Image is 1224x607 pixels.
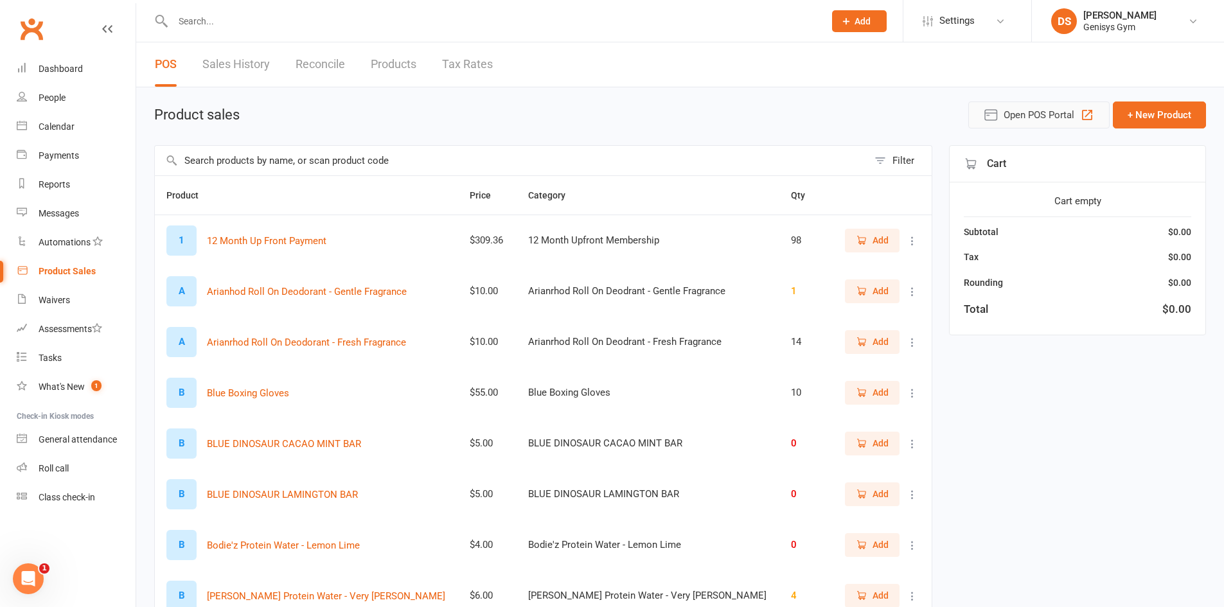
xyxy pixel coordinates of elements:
div: $10.00 [470,337,505,347]
div: Total [964,301,988,318]
div: A [166,276,197,306]
div: $10.00 [470,286,505,297]
span: Add [873,588,889,603]
button: Bodie'z Protein Water - Lemon Lime [207,538,360,553]
span: Open POS Portal [1004,107,1074,123]
button: Arianhod Roll On Deodorant - Gentle Fragrance [207,284,407,299]
div: People [39,92,66,103]
div: 12 Month Upfront Membership [528,235,768,246]
div: BLUE DINOSAUR LAMINGTON BAR [528,489,768,500]
span: Product [166,190,213,200]
a: Automations [17,228,136,257]
button: Blue Boxing Gloves [207,385,289,401]
a: Dashboard [17,55,136,84]
button: Arianrhod Roll On Deodorant - Fresh Fragrance [207,335,406,350]
div: $4.00 [470,540,505,550]
div: 0 [791,540,819,550]
span: Add [873,385,889,400]
button: Qty [791,188,819,203]
button: Add [832,10,887,32]
a: People [17,84,136,112]
div: Product Sales [39,266,96,276]
button: BLUE DINOSAUR CACAO MINT BAR [207,436,361,452]
div: Dashboard [39,64,83,74]
div: $0.00 [1168,276,1191,290]
div: $0.00 [1162,301,1191,318]
div: Blue Boxing Gloves [528,387,768,398]
button: Filter [868,146,932,175]
a: Roll call [17,454,136,483]
div: 98 [791,235,819,246]
a: Sales History [202,42,270,87]
div: Tax [964,250,979,264]
div: [PERSON_NAME] Protein Water - Very [PERSON_NAME] [528,590,768,601]
div: B [166,479,197,509]
button: Category [528,188,580,203]
h1: Product sales [154,107,240,123]
div: Calendar [39,121,75,132]
div: $309.36 [470,235,505,246]
div: Arianrhod Roll On Deodrant - Fresh Fragrance [528,337,768,347]
span: Add [873,233,889,247]
div: $55.00 [470,387,505,398]
div: BLUE DINOSAUR CACAO MINT BAR [528,438,768,449]
div: 14 [791,337,819,347]
button: Open POS Portal [968,101,1110,128]
button: Add [845,482,900,506]
div: Rounding [964,276,1003,290]
div: $0.00 [1168,225,1191,239]
button: Add [845,533,900,556]
button: Add [845,432,900,455]
span: 1 [91,380,102,391]
div: B [166,378,197,408]
a: Waivers [17,286,136,315]
a: Tax Rates [442,42,493,87]
div: Waivers [39,295,70,305]
div: 4 [791,590,819,601]
div: Cart empty [964,193,1191,209]
div: 1 [791,286,819,297]
a: Assessments [17,315,136,344]
span: Add [873,335,889,349]
button: [PERSON_NAME] Protein Water - Very [PERSON_NAME] [207,588,445,604]
button: Product [166,188,213,203]
a: General attendance kiosk mode [17,425,136,454]
div: B [166,428,197,459]
a: Product Sales [17,257,136,286]
div: $0.00 [1168,250,1191,264]
a: Tasks [17,344,136,373]
span: Price [470,190,505,200]
div: Messages [39,208,79,218]
span: Add [855,16,871,26]
a: Payments [17,141,136,170]
div: Tasks [39,353,62,363]
a: Products [371,42,416,87]
span: 1 [39,563,49,574]
div: Cart [950,146,1205,182]
div: Assessments [39,324,102,334]
div: Reports [39,179,70,189]
button: 12 Month Up Front Payment [207,233,326,249]
a: Reports [17,170,136,199]
button: Add [845,330,900,353]
a: Clubworx [15,13,48,45]
button: Add [845,584,900,607]
input: Search... [169,12,815,30]
a: POS [155,42,177,87]
div: [PERSON_NAME] [1083,10,1157,21]
span: Category [528,190,580,200]
div: $5.00 [470,489,505,500]
div: Payments [39,150,79,161]
div: B [166,530,197,560]
span: Settings [939,6,975,35]
a: Messages [17,199,136,228]
div: 10 [791,387,819,398]
div: Bodie'z Protein Water - Lemon Lime [528,540,768,550]
span: Add [873,284,889,298]
div: A [166,327,197,357]
iframe: Intercom live chat [13,563,44,594]
button: Add [845,279,900,303]
div: Subtotal [964,225,998,239]
div: 0 [791,489,819,500]
div: Automations [39,237,91,247]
